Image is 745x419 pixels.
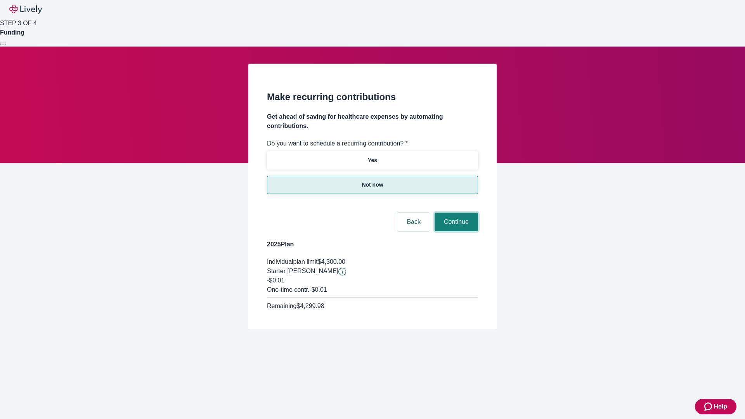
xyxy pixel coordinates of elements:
[704,402,714,411] svg: Zendesk support icon
[267,258,318,265] span: Individual plan limit
[267,176,478,194] button: Not now
[362,181,383,189] p: Not now
[267,277,284,284] span: -$0.01
[397,213,430,231] button: Back
[267,240,478,249] h4: 2025 Plan
[267,151,478,170] button: Yes
[267,90,478,104] h2: Make recurring contributions
[296,303,324,309] span: $4,299.98
[338,268,346,275] button: Lively will contribute $0.01 to establish your account
[9,5,42,14] img: Lively
[368,156,377,164] p: Yes
[714,402,727,411] span: Help
[318,258,345,265] span: $4,300.00
[267,286,309,293] span: One-time contr.
[267,112,478,131] h4: Get ahead of saving for healthcare expenses by automating contributions.
[435,213,478,231] button: Continue
[267,268,338,274] span: Starter [PERSON_NAME]
[267,139,408,148] label: Do you want to schedule a recurring contribution? *
[309,286,327,293] span: - $0.01
[695,399,736,414] button: Zendesk support iconHelp
[338,268,346,275] svg: Starter penny details
[267,303,296,309] span: Remaining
